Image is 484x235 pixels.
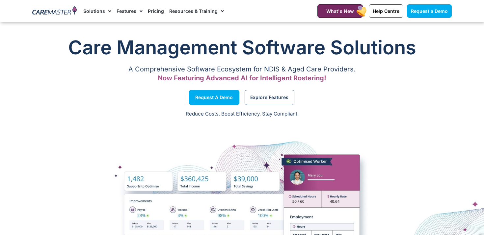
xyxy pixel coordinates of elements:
a: Request a Demo [189,90,239,105]
a: Explore Features [245,90,294,105]
a: Request a Demo [407,4,452,18]
p: A Comprehensive Software Ecosystem for NDIS & Aged Care Providers. [32,67,452,71]
p: Reduce Costs. Boost Efficiency. Stay Compliant. [4,110,480,118]
a: Help Centre [369,4,403,18]
span: Help Centre [373,8,399,14]
img: CareMaster Logo [32,6,77,16]
a: What's New [317,4,363,18]
span: What's New [326,8,354,14]
span: Request a Demo [411,8,448,14]
span: Request a Demo [195,96,233,99]
span: Explore Features [250,96,288,99]
h1: Care Management Software Solutions [32,34,452,61]
span: Now Featuring Advanced AI for Intelligent Rostering! [158,74,326,82]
